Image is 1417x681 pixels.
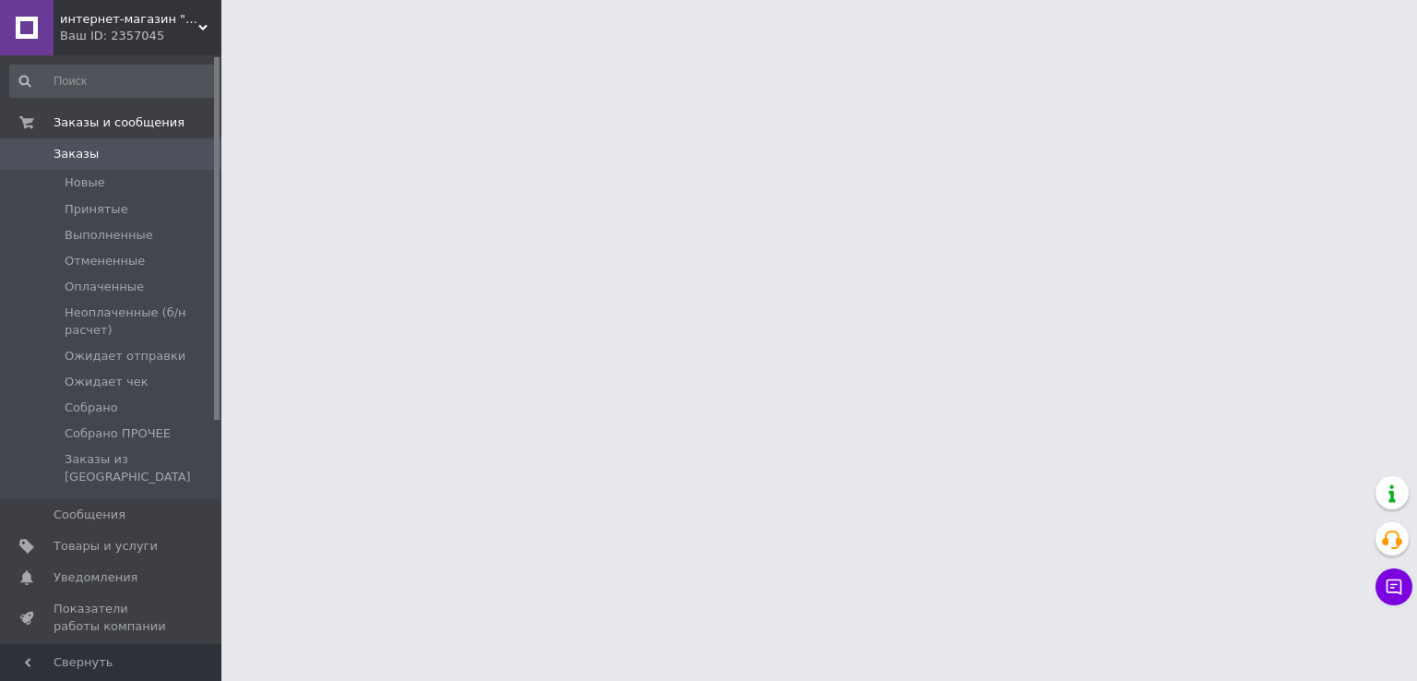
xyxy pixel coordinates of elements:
[65,451,216,484] span: Заказы из [GEOGRAPHIC_DATA]
[54,569,137,586] span: Уведомления
[60,11,198,28] span: интернет-магазин "Деко"
[65,253,145,269] span: Отмененные
[54,146,99,162] span: Заказы
[65,425,171,442] span: Собрано ПРОЧЕЕ
[65,174,105,191] span: Новые
[54,507,125,523] span: Сообщения
[65,279,144,295] span: Оплаченные
[65,374,149,390] span: Ожидает чек
[65,227,153,244] span: Выполненные
[54,114,185,131] span: Заказы и сообщения
[65,348,185,364] span: Ожидает отправки
[9,65,218,98] input: Поиск
[65,305,216,338] span: Неоплаченные (б/н расчет)
[1375,568,1412,605] button: Чат с покупателем
[54,601,171,634] span: Показатели работы компании
[60,28,221,44] div: Ваш ID: 2357045
[65,400,118,416] span: Собрано
[54,538,158,555] span: Товары и услуги
[65,201,128,218] span: Принятые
